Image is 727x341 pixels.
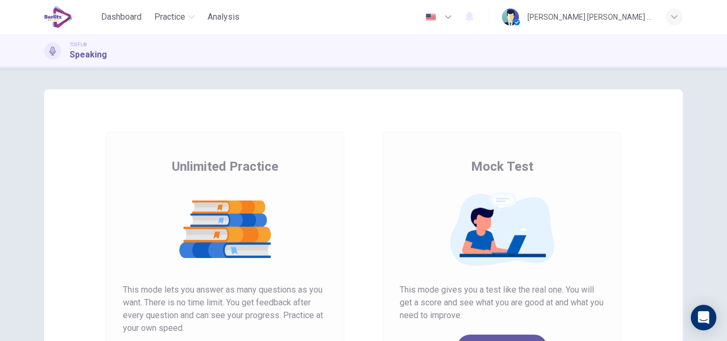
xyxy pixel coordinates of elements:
[97,7,146,27] button: Dashboard
[502,9,519,26] img: Profile picture
[471,158,533,175] span: Mock Test
[44,6,72,28] img: EduSynch logo
[172,158,278,175] span: Unlimited Practice
[208,11,239,23] span: Analysis
[424,13,437,21] img: en
[70,48,107,61] h1: Speaking
[101,11,142,23] span: Dashboard
[527,11,653,23] div: [PERSON_NAME] [PERSON_NAME] Toledo
[70,41,87,48] span: TOEFL®
[400,284,604,322] span: This mode gives you a test like the real one. You will get a score and see what you are good at a...
[203,7,244,27] button: Analysis
[150,7,199,27] button: Practice
[154,11,185,23] span: Practice
[691,305,716,330] div: Open Intercom Messenger
[44,6,97,28] a: EduSynch logo
[123,284,327,335] span: This mode lets you answer as many questions as you want. There is no time limit. You get feedback...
